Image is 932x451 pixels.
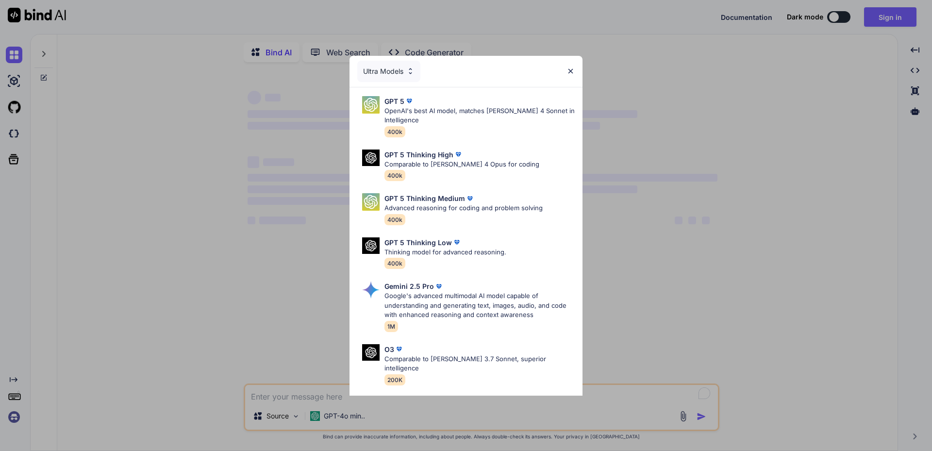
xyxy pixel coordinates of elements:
[384,193,465,203] p: GPT 5 Thinking Medium
[452,237,462,247] img: premium
[384,150,453,160] p: GPT 5 Thinking High
[384,344,394,354] p: O3
[404,96,414,106] img: premium
[394,344,404,354] img: premium
[384,237,452,248] p: GPT 5 Thinking Low
[384,248,506,257] p: Thinking model for advanced reasoning.
[434,282,444,291] img: premium
[357,61,420,82] div: Ultra Models
[362,96,380,114] img: Pick Models
[384,170,405,181] span: 400k
[384,321,398,332] span: 1M
[384,160,539,169] p: Comparable to [PERSON_NAME] 4 Opus for coding
[384,291,575,320] p: Google's advanced multimodal AI model capable of understanding and generating text, images, audio...
[384,106,575,125] p: OpenAI's best AI model, matches [PERSON_NAME] 4 Sonnet in Intelligence
[384,354,575,373] p: Comparable to [PERSON_NAME] 3.7 Sonnet, superior intelligence
[384,214,405,225] span: 400k
[362,150,380,167] img: Pick Models
[362,344,380,361] img: Pick Models
[384,203,543,213] p: Advanced reasoning for coding and problem solving
[465,194,475,203] img: premium
[406,67,415,75] img: Pick Models
[384,258,405,269] span: 400k
[362,193,380,211] img: Pick Models
[384,96,404,106] p: GPT 5
[384,126,405,137] span: 400k
[362,237,380,254] img: Pick Models
[362,281,380,299] img: Pick Models
[384,374,405,385] span: 200K
[453,150,463,159] img: premium
[384,281,434,291] p: Gemini 2.5 Pro
[566,67,575,75] img: close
